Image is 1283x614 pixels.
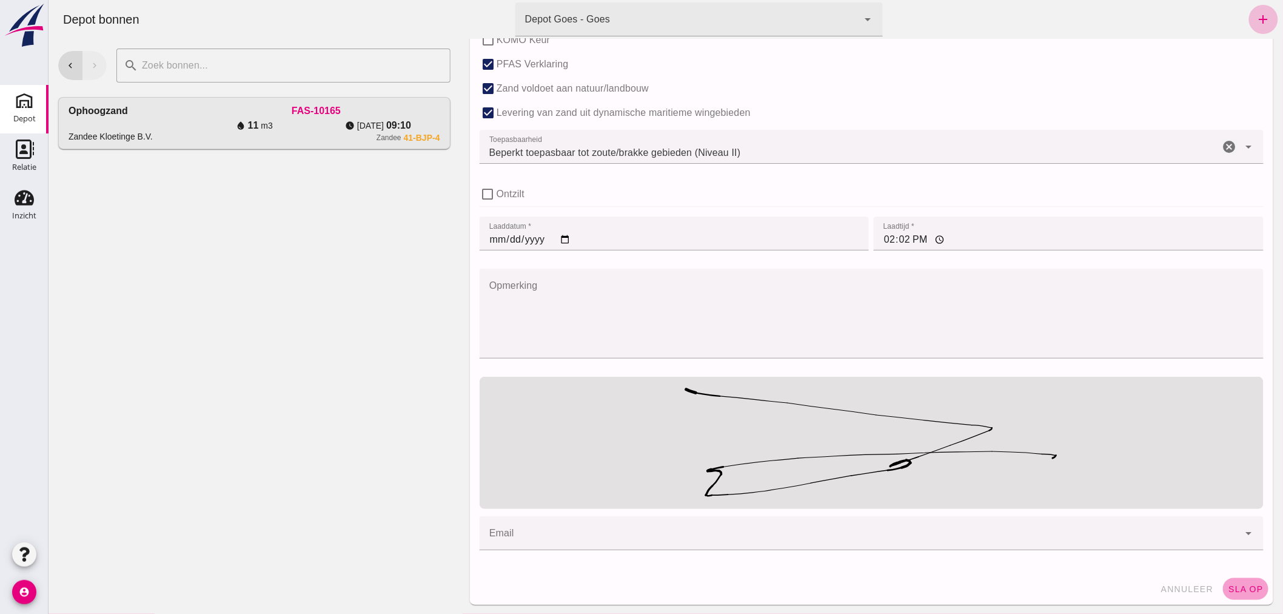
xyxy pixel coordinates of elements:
[213,120,224,132] span: m3
[441,146,692,160] span: Beperkt toepasbaar tot zoute/brakke gebieden (Niveau II)
[309,120,335,132] span: [DATE]
[1208,12,1222,27] i: add
[448,52,520,76] label: PFAS Verklaring
[338,118,363,133] span: 09:10
[199,118,210,133] span: 11
[1107,578,1170,600] button: annuleer
[16,60,27,71] i: chevron_left
[448,101,702,125] label: Levering van zand uit dynamische maritieme wingebieden
[5,11,101,28] div: Depot bonnen
[1174,140,1188,154] i: Wis Toepasbaarheid
[1193,140,1208,154] i: arrow_drop_down
[90,49,395,83] input: Zoek bonnen...
[448,76,600,101] label: Zand voldoet aan natuur/landbouw
[12,580,36,604] i: account_circle
[812,12,827,27] i: arrow_drop_down
[1112,584,1165,594] span: annuleer
[296,121,306,130] i: watch_later
[144,104,391,118] div: FAS-10165
[1179,584,1215,594] span: sla op
[12,212,36,220] div: Inzicht
[187,121,197,130] i: water_drop
[20,104,79,118] div: Ophoogzand
[448,28,501,52] label: KOMO Keur
[75,58,90,73] i: search
[13,115,36,123] div: Depot
[328,133,353,143] div: Zandee
[448,182,476,206] label: Ontzilt
[2,3,46,48] img: logo-small.a267ee39.svg
[12,163,36,171] div: Relatie
[20,130,104,143] div: Zandee Kloetinge B.V.
[10,97,402,149] a: OphoogzandZandee Kloetinge B.V.FAS-1016511m3[DATE]09:10Zandee41-BJP-4
[477,12,561,27] div: Depot Goes - Goes
[1174,578,1220,600] button: sla op
[1193,526,1208,541] i: Open
[355,133,392,143] div: 41-BJP-4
